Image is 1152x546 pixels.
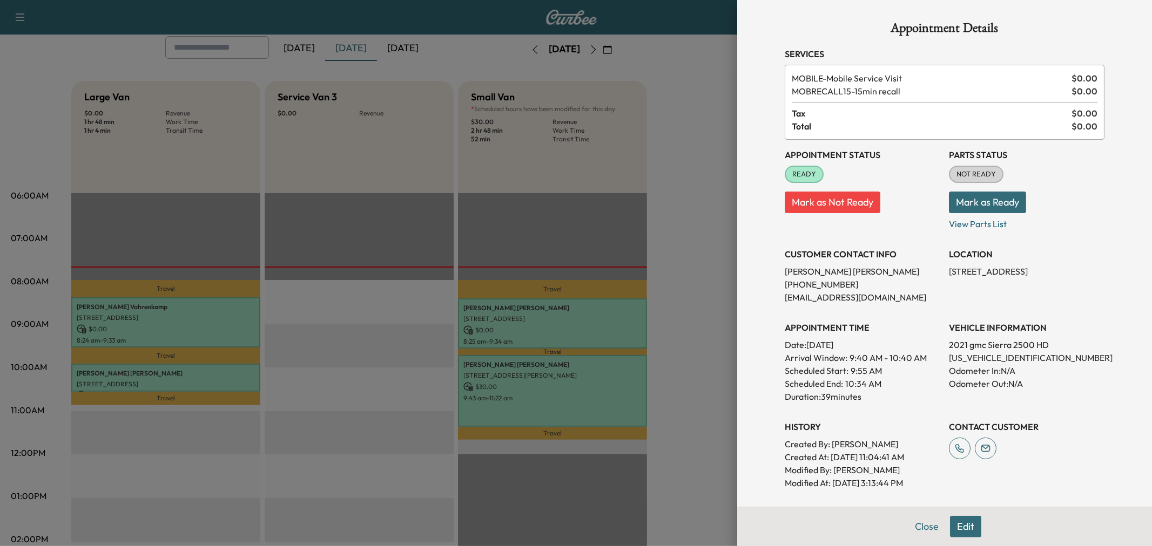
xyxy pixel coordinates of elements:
[785,192,880,213] button: Mark as Not Ready
[786,169,823,180] span: READY
[908,516,946,537] button: Close
[950,169,1002,180] span: NOT READY
[785,438,940,451] p: Created By : [PERSON_NAME]
[785,321,940,334] h3: APPOINTMENT TIME
[950,516,981,537] button: Edit
[792,85,1067,98] span: 15min recall
[949,148,1104,161] h3: Parts Status
[785,390,940,403] p: Duration: 39 minutes
[785,377,843,390] p: Scheduled End:
[785,265,940,278] p: [PERSON_NAME] [PERSON_NAME]
[851,364,882,377] p: 9:55 AM
[949,213,1104,230] p: View Parts List
[785,364,848,377] p: Scheduled Start:
[949,377,1104,390] p: Odometer Out: N/A
[850,351,927,364] span: 9:40 AM - 10:40 AM
[785,351,940,364] p: Arrival Window:
[949,321,1104,334] h3: VEHICLE INFORMATION
[949,248,1104,261] h3: LOCATION
[949,364,1104,377] p: Odometer In: N/A
[785,476,940,489] p: Modified At : [DATE] 3:13:44 PM
[785,148,940,161] h3: Appointment Status
[792,72,1067,85] span: Mobile Service Visit
[949,420,1104,433] h3: CONTACT CUSTOMER
[785,463,940,476] p: Modified By : [PERSON_NAME]
[845,377,881,390] p: 10:34 AM
[785,420,940,433] h3: History
[785,451,940,463] p: Created At : [DATE] 11:04:41 AM
[785,338,940,351] p: Date: [DATE]
[949,192,1026,213] button: Mark as Ready
[949,351,1104,364] p: [US_VEHICLE_IDENTIFICATION_NUMBER]
[785,278,940,291] p: [PHONE_NUMBER]
[792,120,1072,133] span: Total
[1072,72,1097,85] span: $ 0.00
[785,22,1104,39] h1: Appointment Details
[1072,85,1097,98] span: $ 0.00
[949,338,1104,351] p: 2021 gmc Sierra 2500 HD
[792,107,1072,120] span: Tax
[1072,107,1097,120] span: $ 0.00
[785,248,940,261] h3: CUSTOMER CONTACT INFO
[785,47,1104,60] h3: Services
[785,291,940,304] p: [EMAIL_ADDRESS][DOMAIN_NAME]
[1072,120,1097,133] span: $ 0.00
[949,265,1104,278] p: [STREET_ADDRESS]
